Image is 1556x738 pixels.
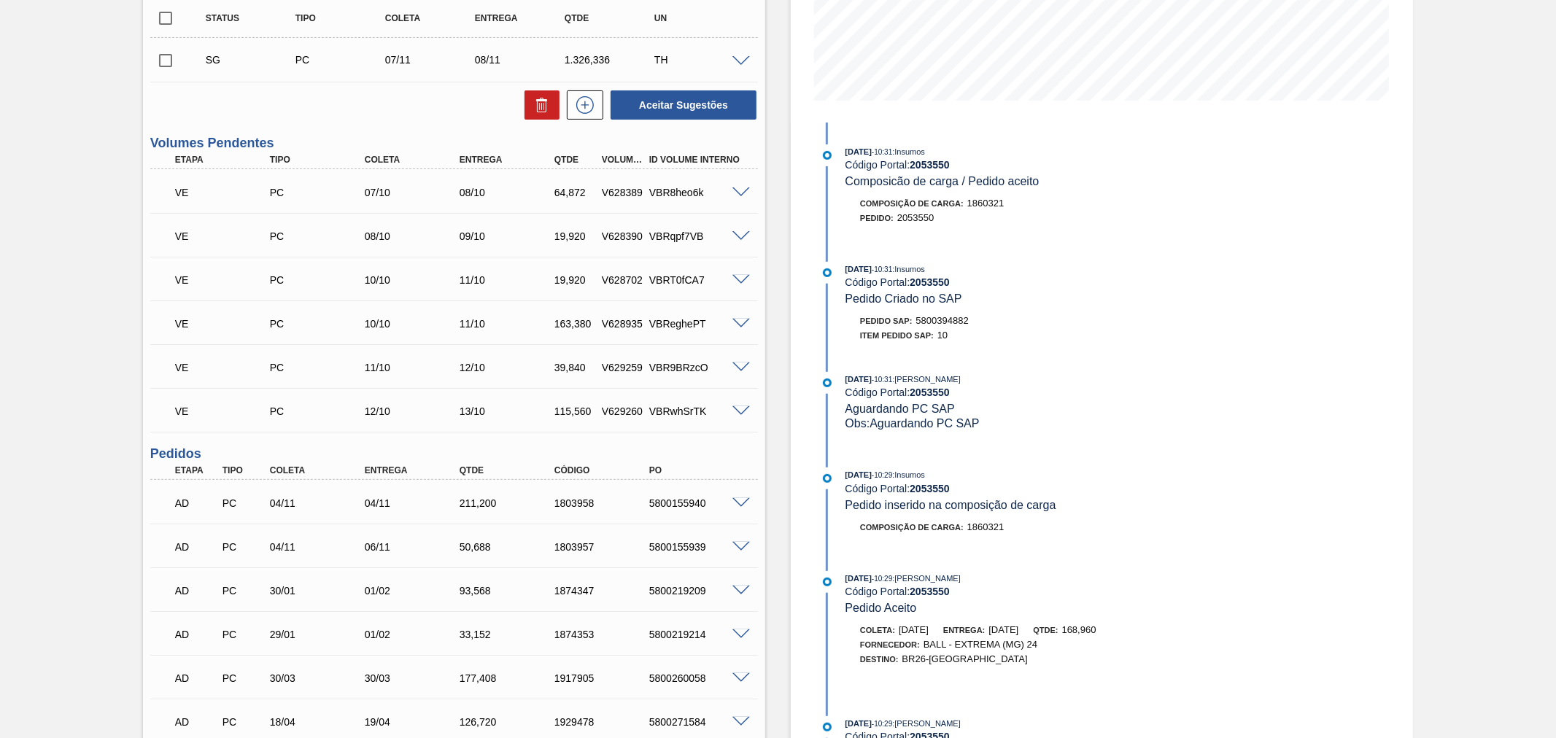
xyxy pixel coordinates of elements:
[872,471,892,479] span: - 10:29
[1033,626,1058,634] span: Qtde:
[171,487,222,519] div: Aguardando Descarga
[860,655,899,664] span: Destino:
[611,90,756,120] button: Aceitar Sugestões
[845,417,980,430] span: Obs: Aguardando PC SAP
[292,13,392,23] div: Tipo
[845,147,872,156] span: [DATE]
[456,585,563,597] div: 93,568
[651,13,751,23] div: UN
[150,136,758,151] h3: Volumes Pendentes
[823,378,832,387] img: atual
[860,523,964,532] span: Composição de Carga :
[361,274,468,286] div: 10/10/2025
[456,541,563,553] div: 50,688
[361,497,468,509] div: 04/11/2024
[860,316,913,325] span: Pedido SAP:
[456,230,563,242] div: 09/10/2025
[845,159,1192,171] div: Código Portal:
[551,541,658,553] div: 1803957
[845,403,955,415] span: Aguardando PC SAP
[910,586,950,597] strong: 2053550
[967,521,1005,532] span: 1860321
[175,274,275,286] p: VE
[910,387,950,398] strong: 2053550
[551,318,601,330] div: 163,380
[598,230,649,242] div: V628390
[471,13,572,23] div: Entrega
[266,274,373,286] div: Pedido de Compra
[219,585,269,597] div: Pedido de Compra
[171,155,279,165] div: Etapa
[551,274,601,286] div: 19,920
[382,54,482,66] div: 07/11/2025
[202,54,303,66] div: Sugestão Criada
[646,187,753,198] div: VBR8heo6k
[845,387,1192,398] div: Código Portal:
[171,662,222,694] div: Aguardando Descarga
[361,585,468,597] div: 01/02/2025
[1062,624,1096,635] span: 168,960
[967,198,1005,209] span: 1860321
[646,465,753,475] div: PO
[456,362,563,373] div: 12/10/2025
[560,90,603,120] div: Nova sugestão
[823,723,832,731] img: atual
[171,706,222,738] div: Aguardando Descarga
[551,585,658,597] div: 1874347
[651,54,751,66] div: TH
[361,716,468,728] div: 19/04/2025
[456,155,563,165] div: Entrega
[845,499,1056,511] span: Pedido inserido na composição de carga
[171,264,279,296] div: Volume Enviado para Transporte
[646,629,753,640] div: 5800219214
[175,672,218,684] p: AD
[266,362,373,373] div: Pedido de Compra
[646,541,753,553] div: 5800155939
[551,465,658,475] div: Código
[456,274,563,286] div: 11/10/2025
[551,672,658,684] div: 1917905
[646,497,753,509] div: 5800155940
[219,716,269,728] div: Pedido de Compra
[171,465,222,475] div: Etapa
[266,405,373,417] div: Pedido de Compra
[845,375,872,384] span: [DATE]
[646,405,753,417] div: VBRwhSrTK
[517,90,560,120] div: Excluir Sugestões
[456,672,563,684] div: 177,408
[823,578,832,586] img: atual
[471,54,572,66] div: 08/11/2025
[175,405,275,417] p: VE
[361,541,468,553] div: 06/11/2024
[823,474,832,483] img: atual
[150,446,758,462] h3: Pedidos
[171,575,222,607] div: Aguardando Descarga
[551,187,601,198] div: 64,872
[171,351,279,384] div: Volume Enviado para Transporte
[872,376,892,384] span: - 10:31
[823,268,832,277] img: atual
[910,483,950,494] strong: 2053550
[266,672,373,684] div: 30/03/2025
[175,629,218,640] p: AD
[892,574,961,583] span: : [PERSON_NAME]
[171,220,279,252] div: Volume Enviado para Transporte
[860,331,934,340] span: Item pedido SAP:
[872,720,892,728] span: - 10:29
[646,716,753,728] div: 5800271584
[456,465,563,475] div: Qtde
[916,315,969,326] span: 5800394882
[646,362,753,373] div: VBR9BRzcO
[598,405,649,417] div: V629260
[361,230,468,242] div: 08/10/2025
[219,497,269,509] div: Pedido de Compra
[988,624,1018,635] span: [DATE]
[872,575,892,583] span: - 10:29
[603,89,758,121] div: Aceitar Sugestões
[266,187,373,198] div: Pedido de Compra
[456,187,563,198] div: 08/10/2025
[219,629,269,640] div: Pedido de Compra
[456,318,563,330] div: 11/10/2025
[924,639,1037,650] span: BALL - EXTREMA (MG) 24
[551,629,658,640] div: 1874353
